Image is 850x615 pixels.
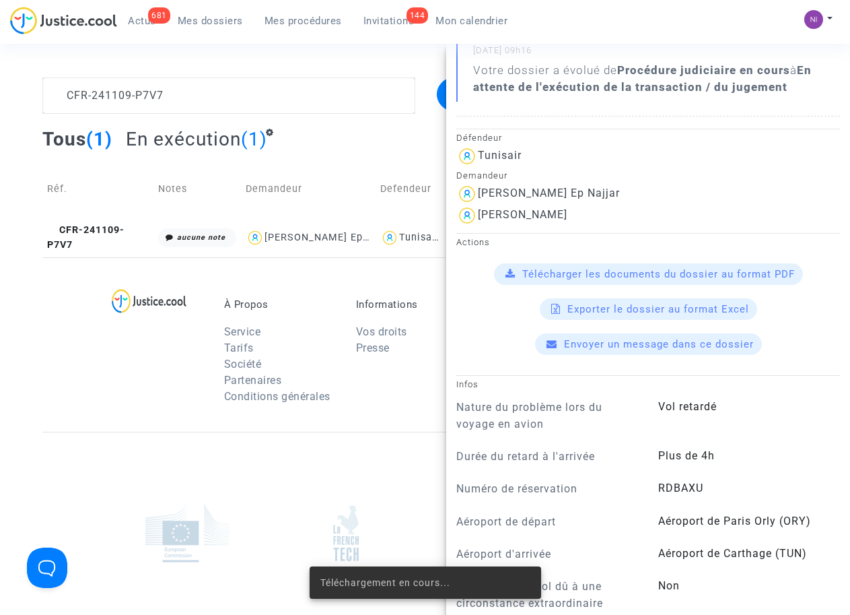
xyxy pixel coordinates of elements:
[224,390,330,403] a: Conditions générales
[658,579,680,592] span: Non
[567,303,749,315] span: Exporter le dossier au format Excel
[658,449,715,462] span: Plus de 4h
[246,228,265,248] img: icon-user.svg
[456,133,502,143] small: Défendeur
[241,160,376,218] td: Demandeur
[128,15,156,27] span: Actus
[224,298,336,311] p: À Propos
[177,233,225,242] i: aucune note
[456,379,479,389] small: Infos
[86,128,112,150] span: (1)
[473,44,840,62] small: [DATE] 09h16
[47,224,125,251] span: CFR-241109-P7V7
[224,358,262,370] a: Société
[356,298,468,311] p: Informations
[112,289,186,313] img: logo-lg.svg
[456,170,507,181] small: Demandeur
[444,160,483,218] td: Score
[456,205,478,226] img: icon-user.svg
[478,208,567,221] div: [PERSON_NAME]
[478,187,620,199] div: [PERSON_NAME] Ep Najjar
[224,325,261,338] a: Service
[264,232,395,243] div: [PERSON_NAME] Ep Najjar
[27,548,67,588] iframe: Help Scout Beacon - Open
[241,128,267,150] span: (1)
[456,480,638,497] p: Numéro de réservation
[435,15,507,27] span: Mon calendrier
[473,62,840,96] div: Votre dossier a évolué de à
[456,546,638,562] p: Aéroport d'arrivée
[564,338,754,350] span: Envoyer un message dans ce dossier
[353,11,425,31] a: 144Invitations
[399,232,439,243] div: Tunisair
[264,15,342,27] span: Mes procédures
[380,228,400,248] img: icon-user.svg
[617,63,790,77] b: Procédure judiciaire en cours
[10,7,117,34] img: jc-logo.svg
[320,576,450,589] span: Téléchargement en cours...
[356,325,407,338] a: Vos droits
[126,128,241,150] span: En exécution
[153,160,241,218] td: Notes
[456,145,478,167] img: icon-user.svg
[42,128,86,150] span: Tous
[478,149,522,162] div: Tunisair
[456,237,490,247] small: Actions
[117,11,167,31] a: 681Actus
[406,7,429,24] div: 144
[148,7,170,24] div: 681
[425,11,518,31] a: Mon calendrier
[376,160,444,218] td: Defendeur
[456,183,478,205] img: icon-user.svg
[356,342,390,354] a: Presse
[333,505,359,562] img: french_tech.png
[42,160,153,218] td: Réf.
[224,374,282,387] a: Partenaires
[178,15,243,27] span: Mes dossiers
[456,399,638,432] p: Nature du problème lors du voyage en avion
[363,15,415,27] span: Invitations
[456,513,638,530] p: Aéroport de départ
[456,448,638,465] p: Durée du retard à l'arrivée
[522,268,795,280] span: Télécharger les documents du dossier au format PDF
[167,11,254,31] a: Mes dossiers
[658,482,703,494] span: RDBAXU
[658,400,717,413] span: Vol retardé
[254,11,353,31] a: Mes procédures
[145,504,229,562] img: europe_commision.png
[658,515,811,527] span: Aéroport de Paris Orly (ORY)
[804,10,823,29] img: c72f9d9a6237a8108f59372fcd3655cf
[658,547,807,560] span: Aéroport de Carthage (TUN)
[224,342,254,354] a: Tarifs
